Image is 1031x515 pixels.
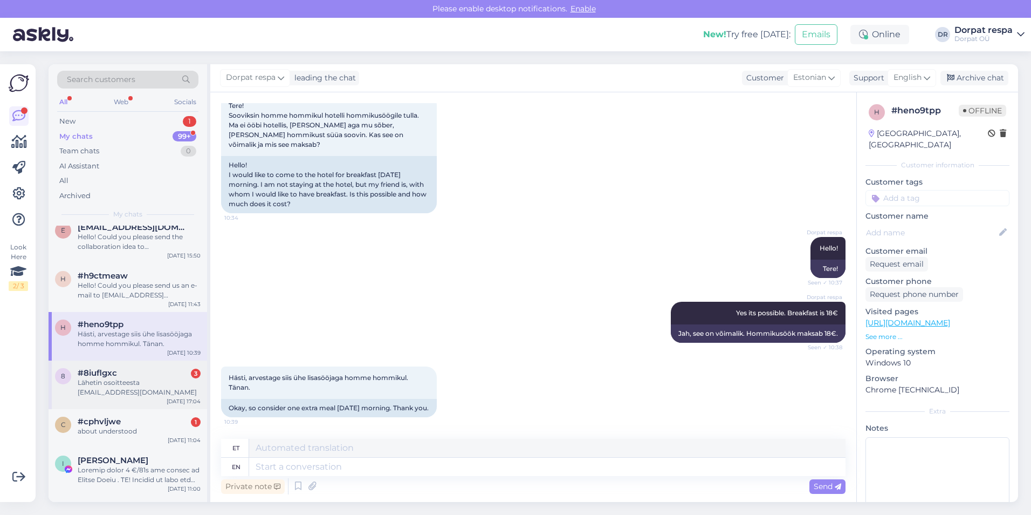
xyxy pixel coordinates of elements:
[62,459,64,467] span: I
[183,116,196,127] div: 1
[865,406,1009,416] div: Extra
[814,482,841,491] span: Send
[67,74,135,85] span: Search customers
[167,349,201,357] div: [DATE] 10:39
[78,320,123,329] span: #heno9tpp
[168,436,201,444] div: [DATE] 11:04
[59,161,99,172] div: AI Assistant
[891,104,959,117] div: # heno9tpp
[893,72,922,84] span: English
[959,105,1006,117] span: Offline
[865,287,963,302] div: Request phone number
[793,72,826,84] span: Estonian
[172,95,198,109] div: Socials
[850,25,909,44] div: Online
[802,293,842,301] span: Dorpat respa
[865,318,950,328] a: [URL][DOMAIN_NAME]
[940,71,1008,85] div: Archive chat
[874,108,879,116] span: h
[167,397,201,405] div: [DATE] 17:04
[168,485,201,493] div: [DATE] 11:00
[795,24,837,45] button: Emails
[60,275,66,283] span: h
[567,4,599,13] span: Enable
[865,384,1009,396] p: Chrome [TECHNICAL_ID]
[865,357,1009,369] p: Windows 10
[191,369,201,378] div: 3
[78,465,201,485] div: Loremip dolor 4 €/81s ame consec ad Elitse Doeiu . TE! Incidid ut labo etd magnaal enima minim. 4...
[168,300,201,308] div: [DATE] 11:43
[229,101,421,148] span: Tere! Sooviksin homme hommikul hotelli hommikusöögile tulla. Ma ei ööbi hotellis, [PERSON_NAME] a...
[224,418,265,426] span: 10:39
[865,423,1009,434] p: Notes
[802,343,842,351] span: Seen ✓ 10:38
[954,26,1025,43] a: Dorpat respaDorpat OÜ
[78,329,201,349] div: Hästi, arvestage siis ühe lisasööjaga homme hommikul. Tänan.
[820,244,838,252] span: Hello!
[221,399,437,417] div: Okay, so consider one extra meal [DATE] morning. Thank you.
[9,242,28,291] div: Look Here
[869,128,988,151] div: [GEOGRAPHIC_DATA], [GEOGRAPHIC_DATA]
[232,439,239,457] div: et
[802,228,842,236] span: Dorpat respa
[112,95,130,109] div: Web
[78,417,121,426] span: #cphvljwe
[78,281,201,300] div: Hello! Could you please send us an e-mail to [EMAIL_ADDRESS][DOMAIN_NAME] and provide the guest n...
[865,160,1009,170] div: Customer information
[61,421,66,429] span: c
[865,246,1009,257] p: Customer email
[865,257,928,272] div: Request email
[167,252,201,260] div: [DATE] 15:50
[865,190,1009,206] input: Add a tag
[78,378,201,397] div: Lähetin osoitteesta [EMAIL_ADDRESS][DOMAIN_NAME]
[59,131,93,142] div: My chats
[866,227,997,239] input: Add name
[954,26,1013,35] div: Dorpat respa
[221,479,285,494] div: Private note
[810,260,846,278] div: Tere!
[865,373,1009,384] p: Browser
[865,211,1009,222] p: Customer name
[59,191,91,201] div: Archived
[802,279,842,287] span: Seen ✓ 10:37
[221,156,437,213] div: Hello! I would like to come to the hotel for breakfast [DATE] morning. I am not staying at the ho...
[865,276,1009,287] p: Customer phone
[736,309,838,317] span: Yes its possible. Breakfast is 18€
[935,27,950,42] div: DR
[59,146,99,157] div: Team chats
[173,131,196,142] div: 99+
[224,214,265,222] span: 10:34
[229,374,410,391] span: Hästi, arvestage siis ühe lisasööjaga homme hommikul. Tänan.
[865,346,1009,357] p: Operating system
[849,72,884,84] div: Support
[9,73,29,93] img: Askly Logo
[60,323,66,331] span: h
[9,281,28,291] div: 2 / 3
[742,72,784,84] div: Customer
[671,324,846,343] div: Jah, see on võimalik. Hommikusöök maksab 18€.
[57,95,70,109] div: All
[181,146,196,157] div: 0
[703,28,791,41] div: Try free [DATE]:
[865,306,1009,317] p: Visited pages
[703,29,726,39] b: New!
[113,209,142,219] span: My chats
[226,72,276,84] span: Dorpat respa
[61,226,65,234] span: e
[78,232,201,252] div: Hello! Could you please send the collaboration idea to [EMAIL_ADDRESS][DOMAIN_NAME]
[59,175,68,186] div: All
[78,222,190,232] span: emmalysiim7@gmail.com
[290,72,356,84] div: leading the chat
[78,426,201,436] div: about understood
[954,35,1013,43] div: Dorpat OÜ
[232,458,240,476] div: en
[191,417,201,427] div: 1
[61,372,65,380] span: 8
[865,332,1009,342] p: See more ...
[78,368,117,378] span: #8iuflgxc
[78,271,128,281] span: #h9ctmeaw
[59,116,75,127] div: New
[865,177,1009,188] p: Customer tags
[78,456,148,465] span: Iveta Rozenfelde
